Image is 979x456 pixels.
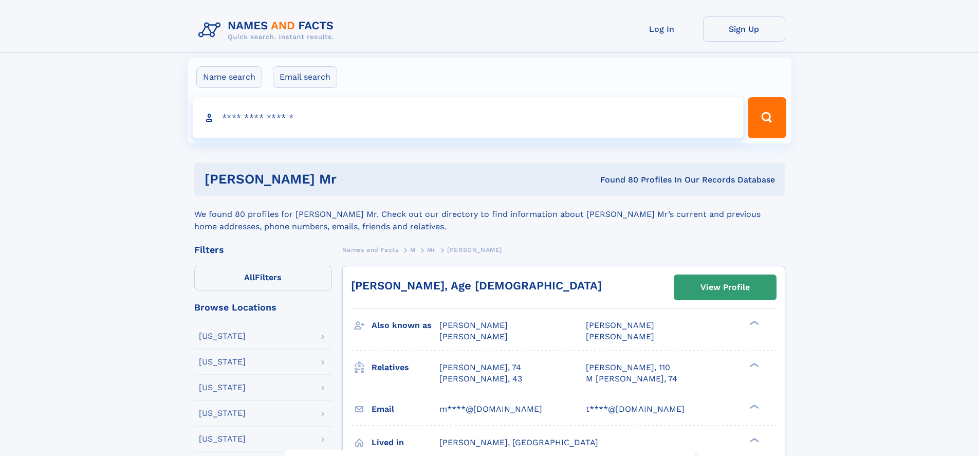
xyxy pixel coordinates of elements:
[468,174,775,186] div: Found 80 Profiles In Our Records Database
[372,359,439,376] h3: Relatives
[427,246,435,253] span: Mr
[439,320,508,330] span: [PERSON_NAME]
[410,243,416,256] a: M
[621,16,703,42] a: Log In
[700,276,750,299] div: View Profile
[194,303,332,312] div: Browse Locations
[586,362,670,373] a: [PERSON_NAME], 110
[747,403,760,410] div: ❯
[586,373,677,385] a: M [PERSON_NAME], 74
[199,358,246,366] div: [US_STATE]
[244,272,255,282] span: All
[194,196,785,233] div: We found 80 profiles for [PERSON_NAME] Mr. Check out our directory to find information about [PER...
[351,279,602,292] a: [PERSON_NAME], Age [DEMOGRAPHIC_DATA]
[586,320,654,330] span: [PERSON_NAME]
[273,66,337,88] label: Email search
[199,332,246,340] div: [US_STATE]
[199,435,246,443] div: [US_STATE]
[747,320,760,326] div: ❯
[439,373,522,385] a: [PERSON_NAME], 43
[193,97,744,138] input: search input
[747,361,760,368] div: ❯
[410,246,416,253] span: M
[372,434,439,451] h3: Lived in
[194,16,342,44] img: Logo Names and Facts
[439,362,521,373] a: [PERSON_NAME], 74
[586,332,654,341] span: [PERSON_NAME]
[342,243,399,256] a: Names and Facts
[674,275,776,300] a: View Profile
[194,266,332,290] label: Filters
[439,332,508,341] span: [PERSON_NAME]
[199,384,246,392] div: [US_STATE]
[372,317,439,334] h3: Also known as
[703,16,785,42] a: Sign Up
[747,436,760,443] div: ❯
[372,400,439,418] h3: Email
[439,437,598,447] span: [PERSON_NAME], [GEOGRAPHIC_DATA]
[199,409,246,417] div: [US_STATE]
[196,66,262,88] label: Name search
[447,246,502,253] span: [PERSON_NAME]
[427,243,435,256] a: Mr
[205,173,469,186] h1: [PERSON_NAME] Mr
[194,245,332,254] div: Filters
[748,97,786,138] button: Search Button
